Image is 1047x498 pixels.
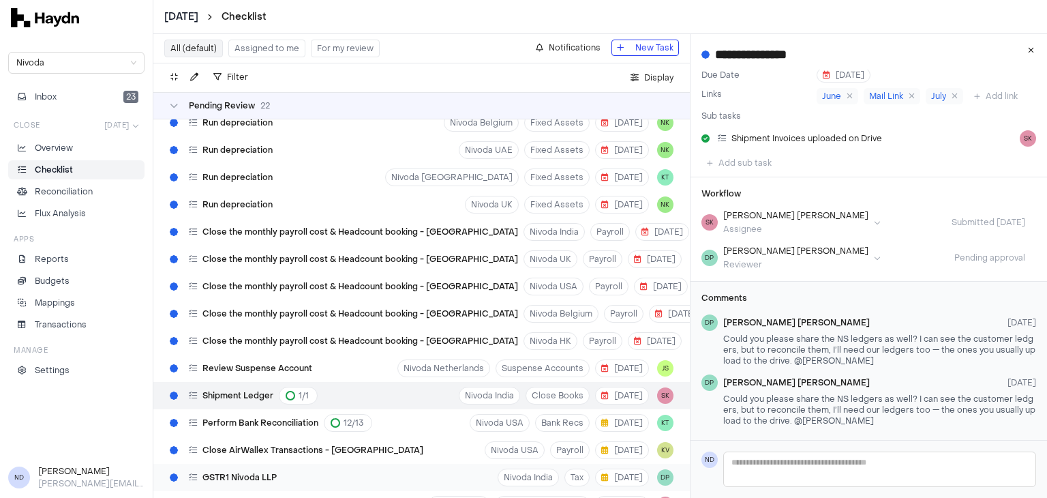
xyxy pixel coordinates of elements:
span: [DATE] [601,199,643,210]
span: [DATE] [1007,377,1036,388]
button: Nivoda [GEOGRAPHIC_DATA] [385,169,519,186]
span: Add sub task [718,156,772,170]
span: Close the monthly payroll cost & Headcount booking - [GEOGRAPHIC_DATA] [202,254,518,265]
button: New Task [611,40,679,56]
button: Fixed Assets [524,141,590,159]
p: Could you please share the NS ledgers as well? I can see the customer ledgers, but to reconcile t... [723,334,1036,366]
button: Assigned to me [228,40,305,57]
span: [DATE] [601,445,643,456]
button: For my review [311,40,380,57]
h3: [PERSON_NAME] [38,465,145,478]
button: [DATE] [595,387,649,405]
button: Tax [564,469,590,486]
button: [DATE] [817,68,870,83]
p: Mappings [35,297,75,309]
button: [DATE] [634,278,688,295]
button: Bank Recs [535,414,590,432]
span: ND [705,455,714,465]
button: [DATE] [595,169,649,186]
span: June [822,91,841,102]
p: Budgets [35,275,70,287]
button: Nivoda Belgium [444,114,519,132]
button: NK [657,196,673,213]
span: Nivoda [16,53,136,73]
nav: breadcrumb [164,10,267,24]
button: Inbox23 [8,87,145,106]
p: Transactions [35,319,87,331]
span: [DATE] [634,254,676,265]
button: SK[PERSON_NAME] [PERSON_NAME]Assignee [701,210,881,235]
span: KV [661,445,669,456]
button: [DATE] [649,305,703,323]
span: DP [661,473,669,483]
span: SK [661,391,669,401]
button: Nivoda Belgium [523,305,598,323]
button: [DATE] [164,10,198,24]
button: All (default) [164,40,223,57]
p: Flux Analysis [35,207,86,220]
span: Run depreciation [202,199,273,210]
button: [DATE] [595,196,649,214]
a: Flux Analysis [8,204,145,223]
button: Payroll [590,223,630,241]
button: Nivoda Netherlands [397,360,490,377]
span: [DATE] [601,472,643,483]
a: Mappings [8,293,145,312]
span: Add link [986,89,1018,103]
span: NK [661,200,669,210]
button: Nivoda HK [523,332,577,350]
button: DP[PERSON_NAME] [PERSON_NAME]Reviewer [701,246,881,270]
button: [DATE] [595,441,649,459]
a: Budgets [8,272,145,291]
span: DP [705,253,714,263]
button: [DATE] [635,223,689,241]
span: Run depreciation [202,117,273,128]
a: Reconciliation [8,182,145,201]
button: Fixed Assets [524,114,590,132]
span: [DATE] [655,308,697,319]
span: [DATE] [634,336,676,347]
div: Reviewer [723,259,868,270]
button: Nivoda USA [485,441,545,459]
button: Nivoda India [498,469,559,486]
span: [DATE] [641,226,683,237]
span: Run depreciation [202,145,273,156]
span: DP [705,378,714,388]
span: [DATE] [104,120,130,130]
span: [DATE] [601,172,643,183]
p: Could you please share the NS ledgers as well? I can see the customer ledgers, but to reconcile t... [723,394,1036,426]
div: Assignee [723,224,868,235]
a: Shipment Invoices uploaded on DriveSK [691,128,1047,149]
a: Reports [8,250,145,269]
button: Payroll [604,305,643,323]
span: [DATE] [601,145,643,156]
span: Mail Link [869,91,903,102]
a: Transactions [8,315,145,334]
span: JS [662,364,669,374]
button: Nivoda USA [470,414,530,432]
button: Display [625,70,679,86]
span: 23 [123,91,138,103]
div: [PERSON_NAME] [PERSON_NAME] [723,246,868,257]
button: NK [657,115,673,131]
button: Add link [969,88,1023,104]
button: Suspense Accounts [496,360,590,377]
button: [DATE] [628,332,682,350]
p: Reports [35,253,69,265]
p: Checklist [35,164,73,176]
span: NK [661,145,669,156]
button: KT [657,415,673,431]
span: DP [705,318,714,328]
a: Settings [8,361,145,380]
span: [DATE] [1007,317,1036,328]
p: Overview [35,142,73,154]
span: Display [644,71,673,85]
a: Checklist [222,10,267,24]
button: Fixed Assets [524,169,590,186]
span: Inbox [35,91,57,103]
div: [PERSON_NAME] [PERSON_NAME] [723,210,868,221]
span: Filter [227,70,248,84]
h3: Apps [14,234,34,244]
button: [DATE] [595,114,649,132]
